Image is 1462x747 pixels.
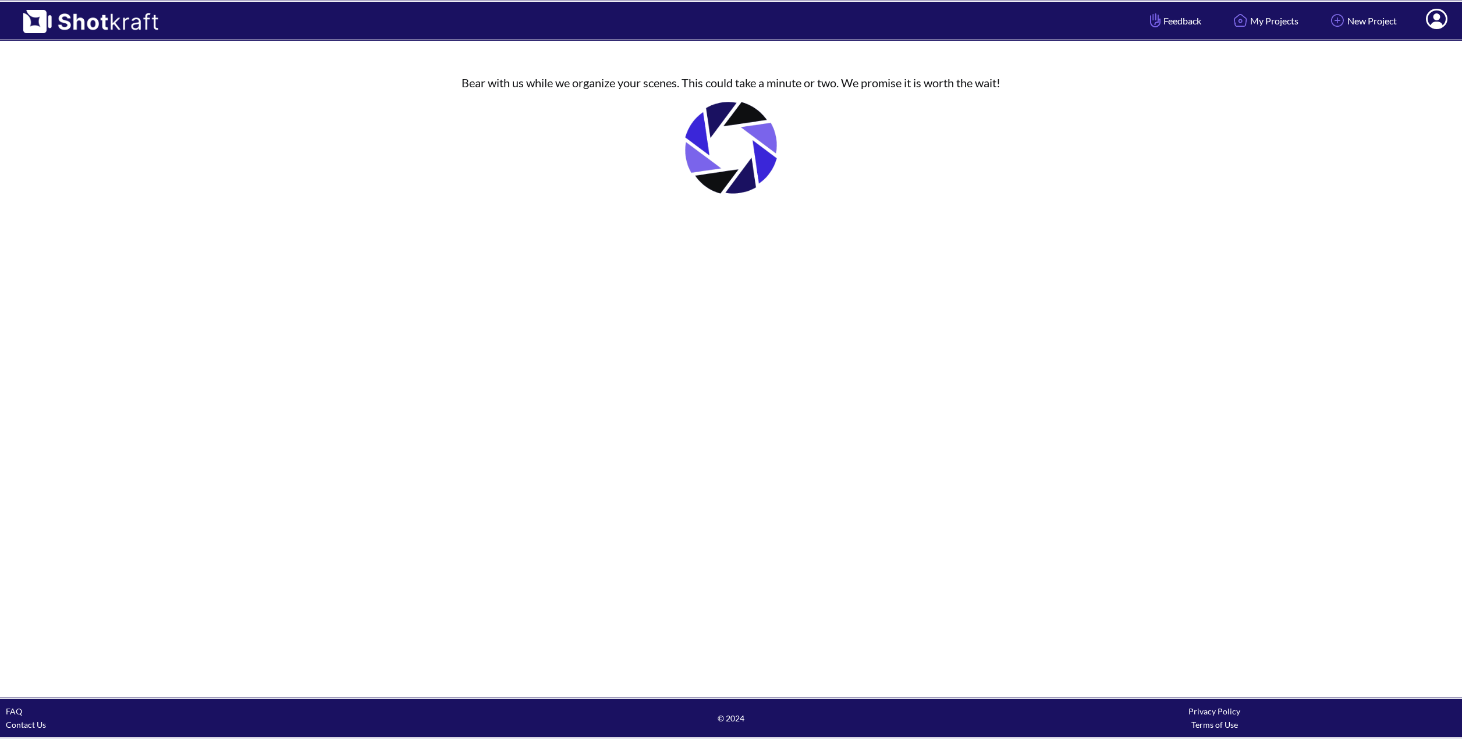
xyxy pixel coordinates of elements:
div: Terms of Use [973,718,1456,731]
a: Contact Us [6,720,46,730]
span: © 2024 [489,712,973,725]
a: FAQ [6,706,22,716]
img: Home Icon [1230,10,1250,30]
a: New Project [1319,5,1406,36]
img: Add Icon [1328,10,1347,30]
span: Feedback [1147,14,1201,27]
img: Hand Icon [1147,10,1163,30]
img: Loading.. [673,90,789,206]
div: Privacy Policy [973,705,1456,718]
a: My Projects [1222,5,1307,36]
